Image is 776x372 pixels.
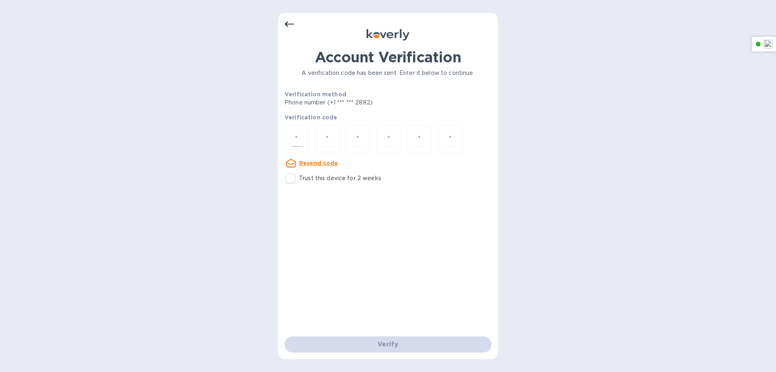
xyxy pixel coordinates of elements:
h1: Account Verification [285,49,491,66]
p: Trust this device for 2 weeks [299,174,381,183]
b: Verification method [285,91,346,98]
p: A verification code has been sent. Enter it below to continue. [285,69,491,77]
u: Resend code [299,160,338,166]
p: Phone number (+1 *** *** 2882) [285,98,434,107]
p: Verification code [285,113,491,121]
